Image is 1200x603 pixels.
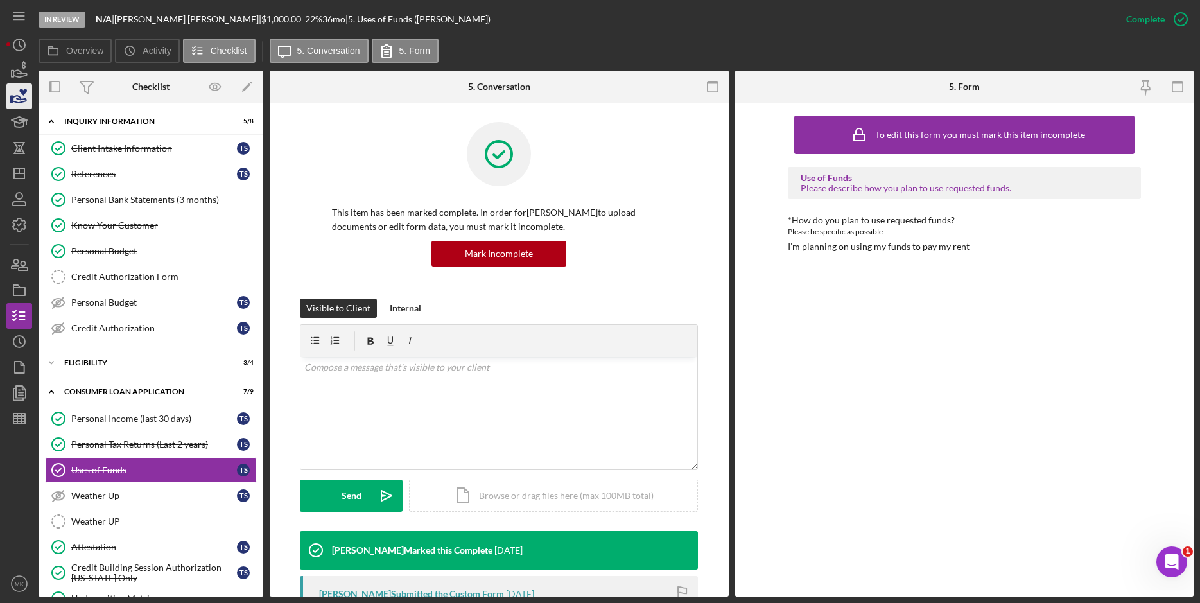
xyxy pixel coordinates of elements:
button: MK [6,571,32,597]
div: T S [237,142,250,155]
a: Weather UP [45,509,257,534]
div: Credit Authorization Form [71,272,256,282]
div: T S [237,489,250,502]
div: | 5. Uses of Funds ([PERSON_NAME]) [345,14,491,24]
div: Checklist [132,82,170,92]
div: Please describe how you plan to use requested funds. [801,183,1128,193]
div: T S [237,541,250,554]
div: | [96,14,114,24]
a: Credit Building Session Authorization- [US_STATE] OnlyTS [45,560,257,586]
a: Weather UpTS [45,483,257,509]
div: Please be specific as possible [788,225,1141,238]
button: Send [300,480,403,512]
iframe: Intercom live chat [1156,546,1187,577]
div: Internal [390,299,421,318]
a: Client Intake InformationTS [45,135,257,161]
button: Checklist [183,39,256,63]
div: Credit Authorization [71,323,237,333]
a: ReferencesTS [45,161,257,187]
button: Internal [383,299,428,318]
div: Personal Bank Statements (3 months) [71,195,256,205]
div: T S [237,438,250,451]
div: 5. Conversation [468,82,530,92]
a: Personal Tax Returns (Last 2 years)TS [45,432,257,457]
div: Eligibility [64,359,222,367]
a: AttestationTS [45,534,257,560]
div: $1,000.00 [261,14,305,24]
div: 22 % [305,14,322,24]
div: *How do you plan to use requested funds? [788,215,1141,225]
time: 2025-08-04 15:53 [506,589,534,599]
label: Activity [143,46,171,56]
a: Credit AuthorizationTS [45,315,257,341]
div: [PERSON_NAME] [PERSON_NAME] | [114,14,261,24]
label: 5. Form [399,46,430,56]
b: N/A [96,13,112,24]
div: Uses of Funds [71,465,237,475]
div: Inquiry Information [64,118,222,125]
button: Complete [1113,6,1194,32]
div: In Review [39,12,85,28]
a: Personal Budget [45,238,257,264]
div: 5. Form [949,82,980,92]
div: Weather Up [71,491,237,501]
div: Use of Funds [801,173,1128,183]
button: 5. Conversation [270,39,369,63]
div: Attestation [71,542,237,552]
div: T S [237,322,250,335]
div: Personal Income (last 30 days) [71,414,237,424]
button: 5. Form [372,39,439,63]
div: T S [237,464,250,476]
button: Activity [115,39,179,63]
label: Overview [66,46,103,56]
a: Uses of FundsTS [45,457,257,483]
div: Send [342,480,361,512]
div: Personal Budget [71,297,237,308]
div: To edit this form you must mark this item incomplete [875,130,1085,140]
a: Personal Bank Statements (3 months) [45,187,257,213]
div: 3 / 4 [230,359,254,367]
div: Consumer Loan Application [64,388,222,396]
div: Personal Tax Returns (Last 2 years) [71,439,237,450]
a: Know Your Customer [45,213,257,238]
div: T S [237,412,250,425]
text: MK [15,581,24,588]
div: [PERSON_NAME] Marked this Complete [332,545,492,555]
time: 2025-08-04 20:00 [494,545,523,555]
div: 5 / 8 [230,118,254,125]
div: Client Intake Information [71,143,237,153]
p: This item has been marked complete. In order for [PERSON_NAME] to upload documents or edit form d... [332,205,666,234]
div: I’m planning on using my funds to pay my rent [788,241,970,252]
button: Mark Incomplete [431,241,566,267]
div: T S [237,296,250,309]
a: Credit Authorization Form [45,264,257,290]
div: Personal Budget [71,246,256,256]
div: Visible to Client [306,299,370,318]
span: 1 [1183,546,1193,557]
div: [PERSON_NAME] Submitted the Custom Form [319,589,504,599]
div: T S [237,168,250,180]
div: References [71,169,237,179]
a: Personal BudgetTS [45,290,257,315]
div: 36 mo [322,14,345,24]
div: Credit Building Session Authorization- [US_STATE] Only [71,563,237,583]
button: Visible to Client [300,299,377,318]
button: Overview [39,39,112,63]
div: Know Your Customer [71,220,256,231]
div: T S [237,566,250,579]
label: 5. Conversation [297,46,360,56]
div: Complete [1126,6,1165,32]
label: Checklist [211,46,247,56]
div: Weather UP [71,516,256,527]
div: 7 / 9 [230,388,254,396]
div: Mark Incomplete [465,241,533,267]
a: Personal Income (last 30 days)TS [45,406,257,432]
